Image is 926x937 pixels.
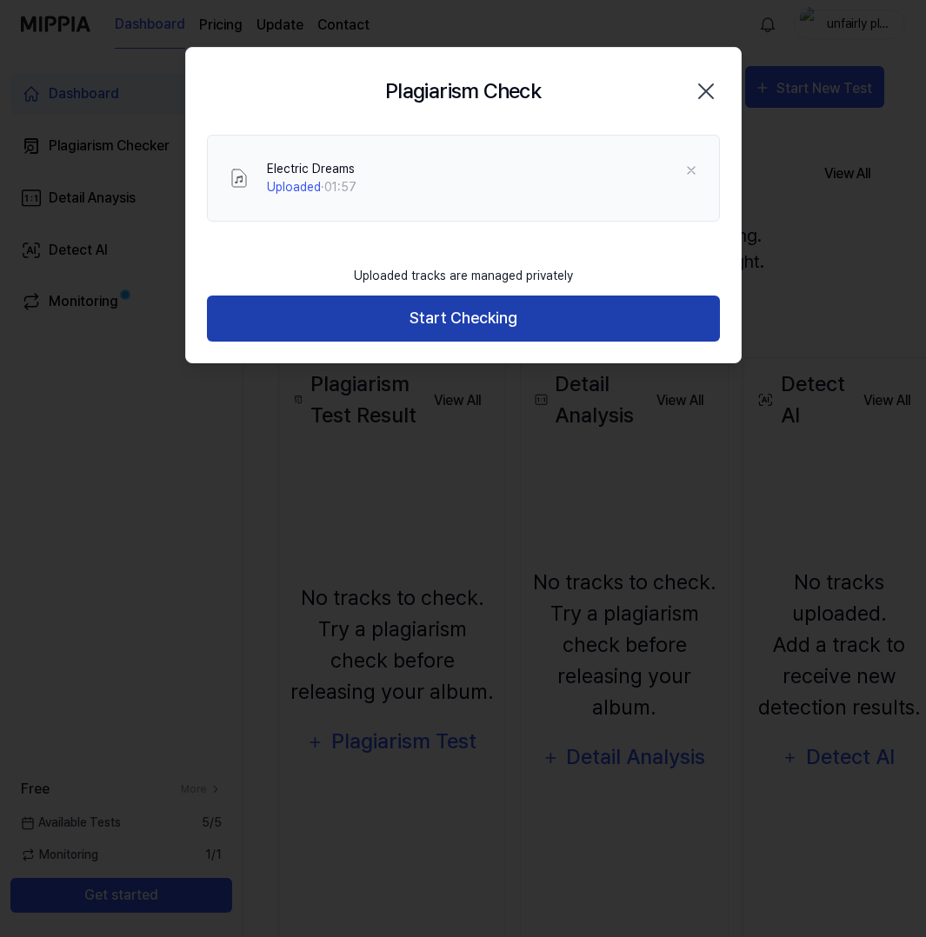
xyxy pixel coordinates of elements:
div: Uploaded tracks are managed privately [343,256,583,296]
span: Uploaded [267,180,321,194]
button: Start Checking [207,296,720,342]
div: · 01:57 [267,178,356,196]
img: File Select [229,168,250,189]
div: Electric Dreams [267,160,356,178]
h2: Plagiarism Check [385,76,541,107]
